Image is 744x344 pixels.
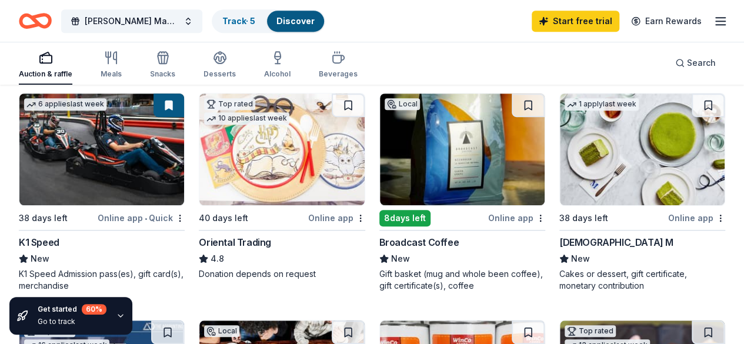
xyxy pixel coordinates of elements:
[571,252,590,266] span: New
[203,46,236,85] button: Desserts
[38,304,106,315] div: Get started
[565,98,639,111] div: 1 apply last week
[85,14,179,28] span: [PERSON_NAME] Maker's Market & Auction
[532,11,619,32] a: Start free trial
[204,112,289,125] div: 10 applies last week
[385,98,420,110] div: Local
[624,11,709,32] a: Earn Rewards
[203,69,236,79] div: Desserts
[199,93,364,205] img: Image for Oriental Trading
[150,69,175,79] div: Snacks
[19,7,52,35] a: Home
[19,46,72,85] button: Auction & raffle
[559,93,725,292] a: Image for Lady M1 applylast week38 days leftOnline app[DEMOGRAPHIC_DATA] MNewCakes or dessert, gi...
[666,51,725,75] button: Search
[379,210,431,226] div: 8 days left
[319,46,358,85] button: Beverages
[19,93,184,205] img: Image for K1 Speed
[391,252,410,266] span: New
[199,235,271,249] div: Oriental Trading
[319,69,358,79] div: Beverages
[276,16,315,26] a: Discover
[150,46,175,85] button: Snacks
[199,211,248,225] div: 40 days left
[560,93,725,205] img: Image for Lady M
[559,235,673,249] div: [DEMOGRAPHIC_DATA] M
[24,98,106,111] div: 6 applies last week
[101,46,122,85] button: Meals
[264,46,291,85] button: Alcohol
[222,16,255,26] a: Track· 5
[668,211,725,225] div: Online app
[61,9,202,33] button: [PERSON_NAME] Maker's Market & Auction
[380,93,545,205] img: Image for Broadcast Coffee
[199,93,365,280] a: Image for Oriental TradingTop rated10 applieslast week40 days leftOnline appOriental Trading4.8Do...
[559,211,608,225] div: 38 days left
[82,304,106,315] div: 60 %
[38,317,106,326] div: Go to track
[19,211,68,225] div: 38 days left
[204,325,239,337] div: Local
[19,93,185,292] a: Image for K1 Speed6 applieslast week38 days leftOnline app•QuickK1 SpeedNewK1 Speed Admission pas...
[101,69,122,79] div: Meals
[264,69,291,79] div: Alcohol
[379,93,545,292] a: Image for Broadcast CoffeeLocal8days leftOnline appBroadcast CoffeeNewGift basket (mug and whole ...
[488,211,545,225] div: Online app
[308,211,365,225] div: Online app
[19,268,185,292] div: K1 Speed Admission pass(es), gift card(s), merchandise
[565,325,616,337] div: Top rated
[19,69,72,79] div: Auction & raffle
[211,252,224,266] span: 4.8
[379,235,459,249] div: Broadcast Coffee
[199,268,365,280] div: Donation depends on request
[212,9,325,33] button: Track· 5Discover
[145,213,147,223] span: •
[98,211,185,225] div: Online app Quick
[204,98,255,110] div: Top rated
[31,252,49,266] span: New
[559,268,725,292] div: Cakes or dessert, gift certificate, monetary contribution
[19,235,59,249] div: K1 Speed
[379,268,545,292] div: Gift basket (mug and whole been coffee), gift certificate(s), coffee
[687,56,716,70] span: Search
